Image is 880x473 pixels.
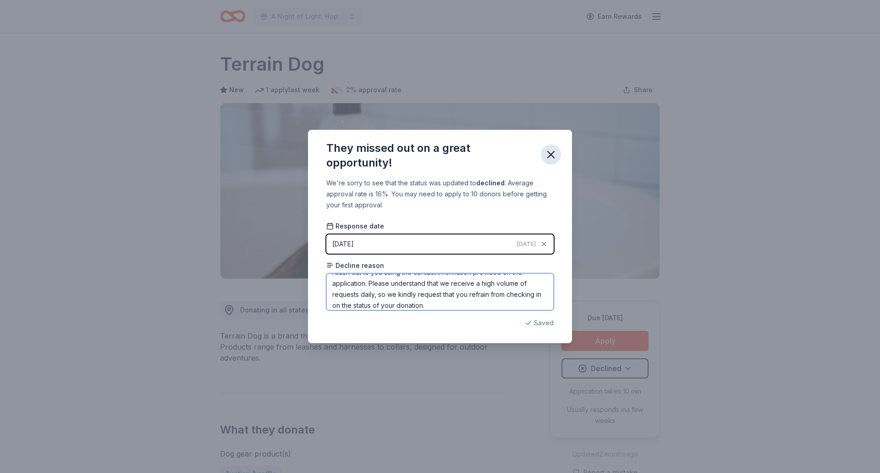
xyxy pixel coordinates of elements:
[326,222,384,231] span: Response date
[326,234,554,254] button: [DATE][DATE]
[517,240,536,248] span: [DATE]
[326,261,384,270] span: Decline reason
[326,273,554,310] textarea: While we are honored by your invitation, we regret to inform you that our budget for contribution...
[326,141,533,170] div: They missed out on a great opportunity!
[332,239,354,250] div: [DATE]
[326,178,554,211] div: We're sorry to see that the status was updated to . Average approval rate is 16%. You may need to...
[476,179,505,187] b: declined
